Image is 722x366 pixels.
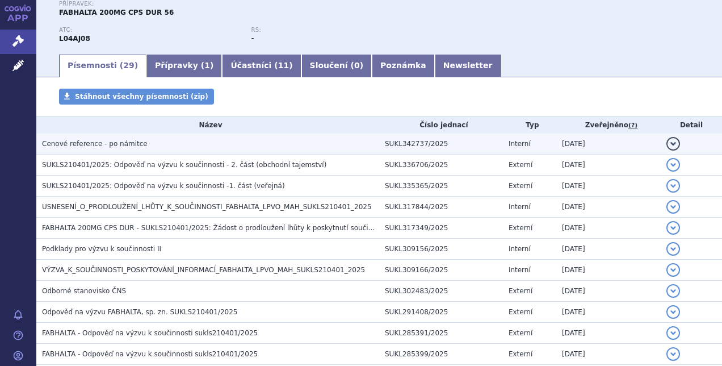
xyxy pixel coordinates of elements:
th: Název [36,117,379,134]
button: detail [666,347,680,361]
p: ATC: [59,27,240,34]
span: Podklady pro výzvu k součinnosti II [42,245,161,253]
button: detail [666,200,680,214]
td: SUKL285399/2025 [379,344,503,365]
td: [DATE] [556,239,661,260]
span: Externí [509,182,532,190]
a: Písemnosti (29) [59,55,146,77]
span: Interní [509,266,531,274]
span: Externí [509,329,532,337]
span: 1 [204,61,210,70]
span: 29 [123,61,134,70]
span: Odborné stanovisko ČNS [42,287,126,295]
td: [DATE] [556,218,661,239]
span: USNESENÍ_O_PRODLOUŽENÍ_LHŮTY_K_SOUČINNOSTI_FABHALTA_LPVO_MAH_SUKLS210401_2025 [42,203,372,211]
td: SUKL302483/2025 [379,281,503,302]
span: SUKLS210401/2025: Odpověď na výzvu k součinnosti -1. část (veřejná) [42,182,285,190]
span: Interní [509,140,531,148]
td: SUKL309156/2025 [379,239,503,260]
p: Přípravek: [59,1,443,7]
span: Externí [509,161,532,169]
span: SUKLS210401/2025: Odpověď na výzvu k součinnosti - 2. část (obchodní tajemství) [42,161,326,169]
th: Detail [661,117,722,134]
button: detail [666,221,680,235]
span: FABHALTA - Odpověď na výzvu k součinnosti sukls210401/2025 [42,350,258,358]
span: Externí [509,350,532,358]
button: detail [666,137,680,151]
th: Typ [503,117,556,134]
a: Newsletter [435,55,501,77]
td: [DATE] [556,344,661,365]
td: SUKL336706/2025 [379,155,503,176]
td: [DATE] [556,281,661,302]
td: [DATE] [556,155,661,176]
td: [DATE] [556,302,661,323]
button: detail [666,242,680,256]
span: VÝZVA_K_SOUČINNOSTI_POSKYTOVÁNÍ_INFORMACÍ_FABHALTA_LPVO_MAH_SUKLS210401_2025 [42,266,365,274]
span: 0 [354,61,360,70]
a: Sloučení (0) [301,55,372,77]
p: RS: [251,27,431,34]
td: [DATE] [556,197,661,218]
td: SUKL317349/2025 [379,218,503,239]
button: detail [666,179,680,193]
button: detail [666,158,680,172]
td: SUKL285391/2025 [379,323,503,344]
button: detail [666,284,680,298]
span: Externí [509,287,532,295]
span: Interní [509,203,531,211]
span: FABHALTA 200MG CPS DUR 56 [59,9,174,16]
span: Externí [509,224,532,232]
td: SUKL342737/2025 [379,134,503,155]
a: Poznámka [372,55,435,77]
span: Odpověď na výzvu FABHALTA, sp. zn. SUKLS210401/2025 [42,308,237,316]
span: Stáhnout všechny písemnosti (zip) [75,93,208,101]
td: SUKL291408/2025 [379,302,503,323]
td: SUKL335365/2025 [379,176,503,197]
td: [DATE] [556,260,661,281]
abbr: (?) [628,122,637,130]
th: Číslo jednací [379,117,503,134]
a: Stáhnout všechny písemnosti (zip) [59,89,214,105]
span: Externí [509,308,532,316]
td: SUKL317844/2025 [379,197,503,218]
button: detail [666,305,680,319]
button: detail [666,326,680,340]
span: FABHALTA 200MG CPS DUR - SUKLS210401/2025: Žádost o prodloužení lhůty k poskytnutí součinnosti [42,224,389,232]
span: Interní [509,245,531,253]
strong: - [251,35,254,43]
span: 11 [278,61,289,70]
span: FABHALTA - Odpověď na výzvu k součinnosti sukls210401/2025 [42,329,258,337]
button: detail [666,263,680,277]
td: [DATE] [556,323,661,344]
td: [DATE] [556,134,661,155]
a: Účastníci (11) [222,55,301,77]
strong: IPTAKOPAN [59,35,90,43]
td: SUKL309166/2025 [379,260,503,281]
a: Přípravky (1) [146,55,222,77]
th: Zveřejněno [556,117,661,134]
span: Cenové reference - po námitce [42,140,148,148]
td: [DATE] [556,176,661,197]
